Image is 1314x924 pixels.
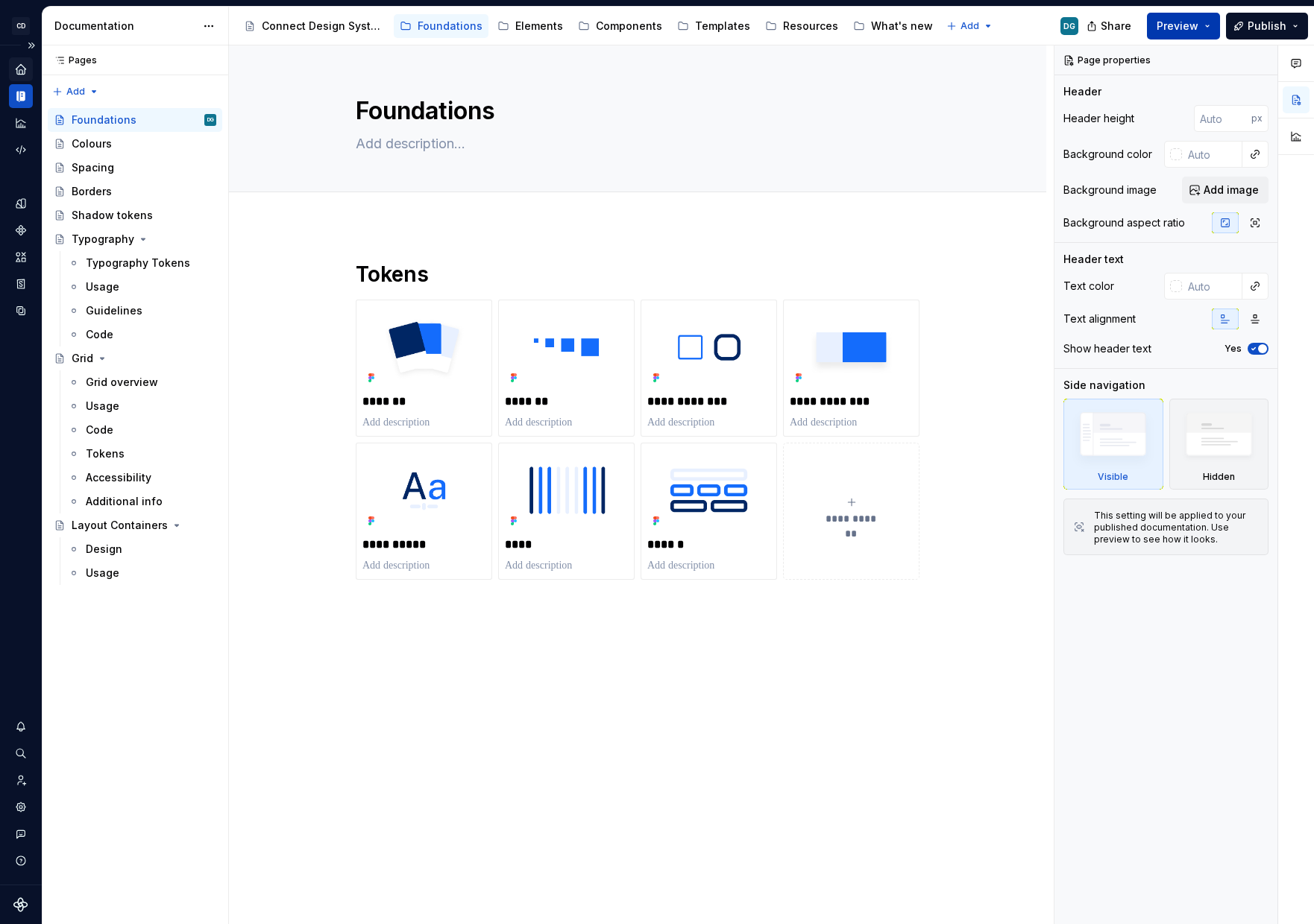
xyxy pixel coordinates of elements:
[515,19,563,34] div: Elements
[9,768,33,792] a: Invite team
[1157,19,1198,34] span: Preview
[86,303,142,318] div: Guidelines
[1101,19,1131,34] span: Share
[72,518,168,533] div: Layout Containers
[62,323,222,346] a: Code
[3,10,39,42] button: CD
[759,14,844,38] a: Resources
[1204,183,1259,197] span: Add image
[238,14,391,38] a: Connect Design System
[9,111,33,135] a: Analytics
[21,35,42,56] button: Expand sidebar
[356,261,920,288] h1: Tokens
[491,14,569,38] a: Elements
[12,17,30,35] div: CD
[48,180,222,203] a: Borders
[86,494,163,509] div: Additional info
[62,561,222,585] a: Usage
[9,84,33,108] a: Documentation
[62,418,222,442] a: Code
[48,54,97,66] div: Pages
[72,160,114,175] div: Spacing
[1182,141,1242,168] input: Auto
[9,822,33,846] button: Contact support
[394,14,488,38] a: Foundations
[505,449,628,531] img: 97729363-6d86-4a59-bbb7-4f3c049eb4d7.png
[72,184,112,199] div: Borders
[86,399,119,414] div: Usage
[362,449,485,531] img: 536fdffd-1e62-46bc-9c8b-7fad9f800c22.png
[1063,311,1136,326] div: Text alignment
[9,245,33,269] a: Assets
[207,113,214,127] div: DG
[86,566,119,580] div: Usage
[48,513,222,537] a: Layout Containers
[1203,471,1235,483] div: Hidden
[66,86,85,98] span: Add
[1063,84,1101,99] div: Header
[9,299,33,323] div: Data sources
[1251,113,1263,124] p: px
[48,156,222,180] a: Spacing
[48,227,222,251] a: Typography
[72,351,93,366] div: Grid
[1063,20,1075,32] div: DG
[1169,399,1269,490] div: Hidden
[86,470,151,485] div: Accessibility
[86,327,113,342] div: Code
[48,108,222,132] a: FoundationsDG
[9,138,33,162] a: Code automation
[647,449,770,531] img: 83816bb2-a998-4102-82a2-6d4c182f86e1.png
[48,203,222,227] a: Shadow tokens
[48,132,222,156] a: Colours
[1147,13,1220,39] button: Preview
[48,346,222,370] a: Grid
[62,466,222,490] a: Accessibility
[62,490,222,513] a: Additional info
[48,81,104,102] button: Add
[262,19,385,34] div: Connect Design System
[1063,215,1185,230] div: Background aspect ratio
[62,394,222,418] a: Usage
[9,795,33,819] a: Settings
[1094,510,1259,545] div: This setting will be applied to your published documentation. Use preview to see how it looks.
[1063,279,1114,294] div: Text color
[62,537,222,561] a: Design
[572,14,668,38] a: Components
[1063,183,1157,197] div: Background image
[9,741,33,765] button: Search ⌘K
[72,113,136,127] div: Foundations
[62,370,222,394] a: Grid overview
[695,19,750,34] div: Templates
[86,375,158,390] div: Grid overview
[72,232,134,247] div: Typography
[9,218,33,242] a: Components
[783,19,838,34] div: Resources
[1063,147,1152,162] div: Background color
[9,272,33,296] a: Storybook stories
[942,16,998,37] button: Add
[62,299,222,323] a: Guidelines
[671,14,756,38] a: Templates
[62,442,222,466] a: Tokens
[1225,343,1242,355] label: Yes
[86,256,190,270] div: Typography Tokens
[9,715,33,738] button: Notifications
[1063,378,1145,393] div: Side navigation
[961,20,979,32] span: Add
[9,57,33,81] a: Home
[1063,111,1134,126] div: Header height
[62,251,222,275] a: Typography Tokens
[1194,105,1251,132] input: Auto
[62,275,222,299] a: Usage
[72,208,153,223] div: Shadow tokens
